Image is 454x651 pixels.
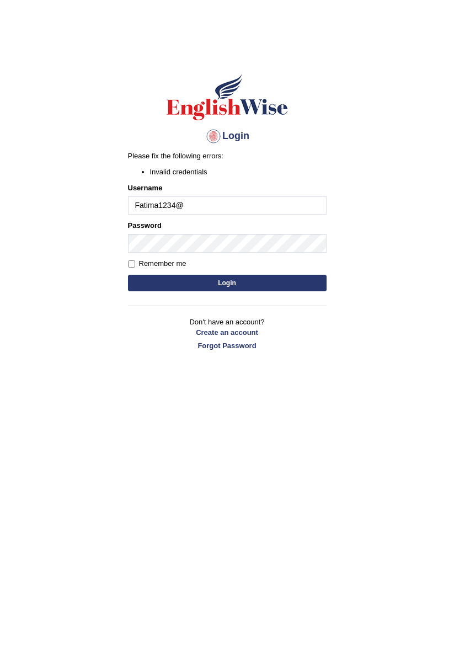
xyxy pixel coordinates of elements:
input: Remember me [128,260,135,268]
p: Please fix the following errors: [128,151,327,161]
label: Username [128,183,163,193]
h4: Login [128,127,327,145]
p: Don't have an account? [128,317,327,351]
li: Invalid credentials [150,167,327,177]
a: Forgot Password [128,340,327,351]
label: Remember me [128,258,186,269]
a: Create an account [128,327,327,338]
button: Login [128,275,327,291]
img: Logo of English Wise sign in for intelligent practice with AI [164,72,290,122]
label: Password [128,220,162,231]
